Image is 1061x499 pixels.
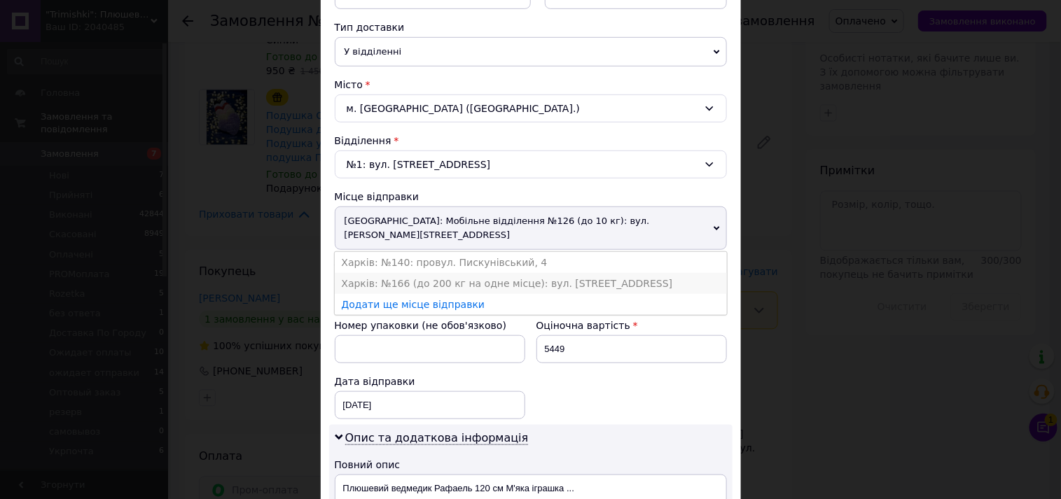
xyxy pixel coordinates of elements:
span: У відділенні [335,37,727,66]
a: Додати ще місце відправки [342,299,485,310]
span: [GEOGRAPHIC_DATA]: Мобільне відділення №126 (до 10 кг): вул. [PERSON_NAME][STREET_ADDRESS] [335,206,727,250]
div: Повний опис [335,458,727,472]
div: Номер упаковки (не обов'язково) [335,318,525,332]
li: Харків: №166 (до 200 кг на одне місце): вул. [STREET_ADDRESS] [335,273,727,294]
li: Харків: №140: провул. Пискунівський, 4 [335,252,727,273]
span: Тип доставки [335,22,405,33]
div: №1: вул. [STREET_ADDRESS] [335,150,727,178]
div: Відділення [335,134,727,148]
div: Оціночна вартість [536,318,727,332]
div: Місто [335,78,727,92]
div: Дата відправки [335,374,525,388]
div: м. [GEOGRAPHIC_DATA] ([GEOGRAPHIC_DATA].) [335,94,727,122]
span: Опис та додаткова інформація [345,431,529,445]
span: Місце відправки [335,191,419,202]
